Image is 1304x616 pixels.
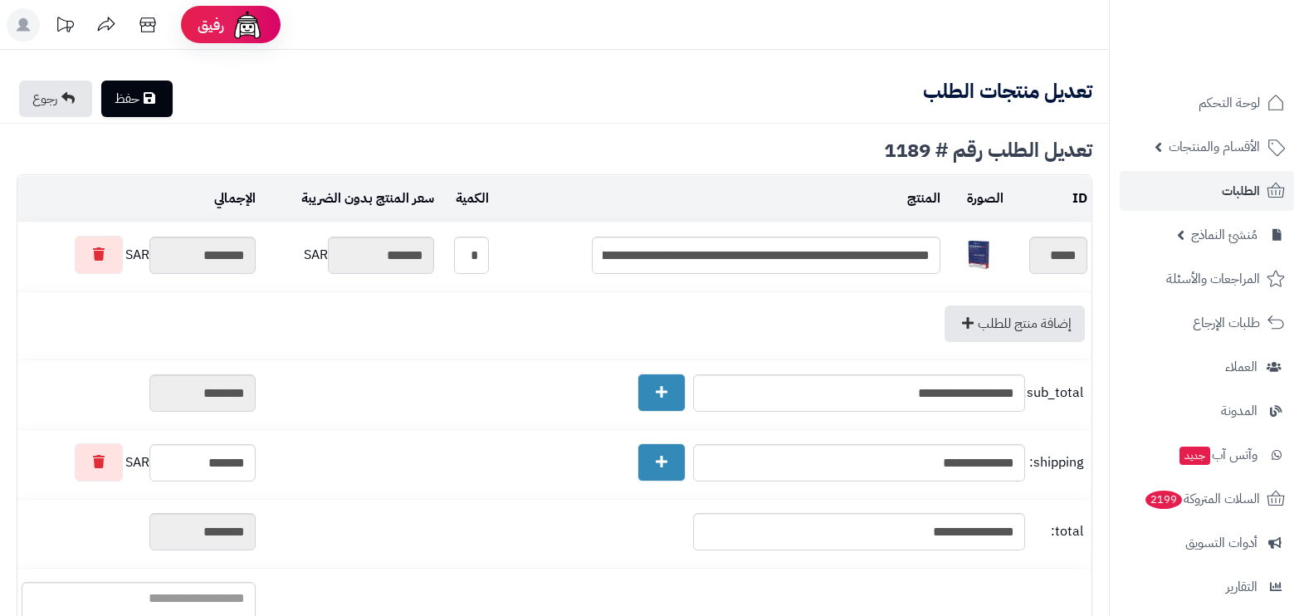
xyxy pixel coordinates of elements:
[1193,311,1260,335] span: طلبات الإرجاع
[17,140,1092,160] div: تعديل الطلب رقم # 1189
[1120,479,1294,519] a: السلات المتروكة2199
[198,15,224,35] span: رفيق
[1179,447,1210,465] span: جديد
[1120,83,1294,123] a: لوحة التحكم
[438,176,493,222] td: الكمية
[1222,179,1260,203] span: الطلبات
[962,238,995,271] img: 1757889716-LactoferroPlus%2030%20Capsules-40x40.jpg
[260,176,438,222] td: سعر المنتج بدون الضريبة
[1199,91,1260,115] span: لوحة التحكم
[1166,267,1260,291] span: المراجعات والأسئلة
[1120,303,1294,343] a: طلبات الإرجاع
[17,176,260,222] td: الإجمالي
[493,176,945,222] td: المنتج
[231,8,264,42] img: ai-face.png
[44,8,85,46] a: تحديثات المنصة
[22,443,256,482] div: SAR
[19,81,92,117] a: رجوع
[1191,223,1258,247] span: مُنشئ النماذج
[22,236,256,274] div: SAR
[1178,443,1258,467] span: وآتس آب
[1120,391,1294,431] a: المدونة
[1144,490,1183,510] span: 2199
[1029,384,1083,403] span: sub_total:
[1120,567,1294,607] a: التقارير
[264,237,434,274] div: SAR
[1120,435,1294,475] a: وآتس آبجديد
[1185,531,1258,555] span: أدوات التسويق
[1144,487,1260,511] span: السلات المتروكة
[1029,522,1083,541] span: total:
[1191,12,1288,47] img: logo-2.png
[1120,523,1294,563] a: أدوات التسويق
[923,76,1092,106] b: تعديل منتجات الطلب
[1120,347,1294,387] a: العملاء
[945,306,1085,342] a: إضافة منتج للطلب
[1008,176,1092,222] td: ID
[1226,575,1258,599] span: التقارير
[945,176,1008,222] td: الصورة
[101,81,173,117] a: حفظ
[1221,399,1258,423] span: المدونة
[1225,355,1258,379] span: العملاء
[1029,453,1083,472] span: shipping:
[1169,135,1260,159] span: الأقسام والمنتجات
[1120,259,1294,299] a: المراجعات والأسئلة
[1120,171,1294,211] a: الطلبات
